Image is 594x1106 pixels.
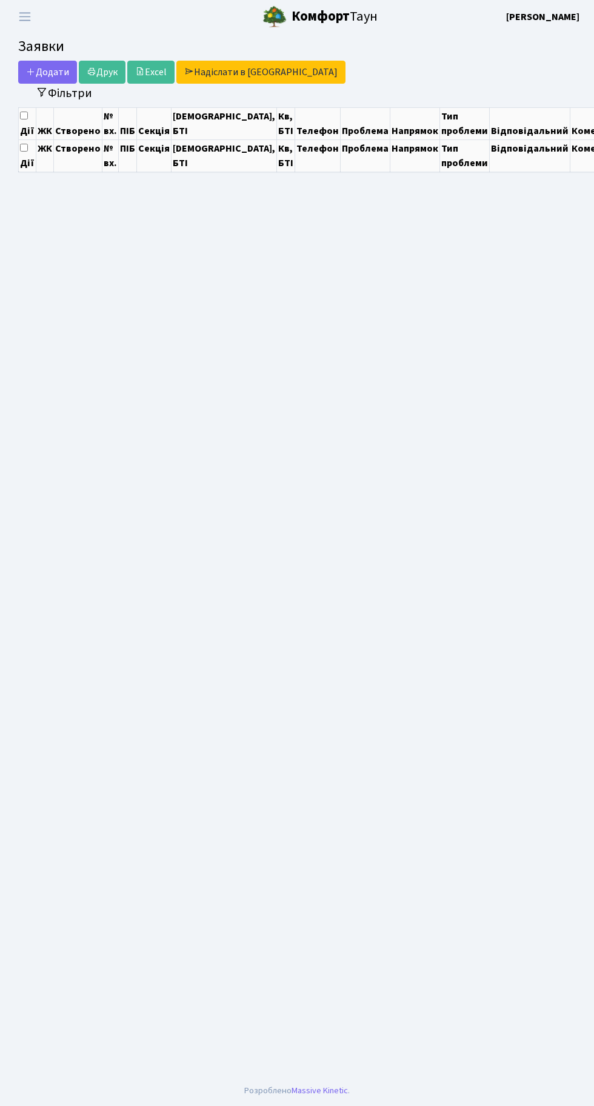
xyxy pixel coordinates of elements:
[79,61,125,84] a: Друк
[36,139,54,172] th: ЖК
[277,139,295,172] th: Кв, БТІ
[341,139,390,172] th: Проблема
[119,107,137,139] th: ПІБ
[54,139,102,172] th: Створено
[18,61,77,84] a: Додати
[127,61,175,84] a: Excel
[341,107,390,139] th: Проблема
[28,84,100,102] button: Переключити фільтри
[18,36,64,57] span: Заявки
[137,107,172,139] th: Секція
[119,139,137,172] th: ПІБ
[292,7,350,26] b: Комфорт
[277,107,295,139] th: Кв, БТІ
[36,107,54,139] th: ЖК
[102,139,119,172] th: № вх.
[262,5,287,29] img: logo.png
[102,107,119,139] th: № вх.
[172,107,277,139] th: [DEMOGRAPHIC_DATA], БТІ
[19,139,36,172] th: Дії
[292,1084,348,1097] a: Massive Kinetic
[490,107,570,139] th: Відповідальний
[244,1084,350,1098] div: Розроблено .
[10,7,40,27] button: Переключити навігацію
[295,139,341,172] th: Телефон
[390,139,440,172] th: Напрямок
[26,65,69,79] span: Додати
[490,139,570,172] th: Відповідальний
[506,10,579,24] a: [PERSON_NAME]
[172,139,277,172] th: [DEMOGRAPHIC_DATA], БТІ
[137,139,172,172] th: Секція
[292,7,378,27] span: Таун
[440,107,490,139] th: Тип проблеми
[54,107,102,139] th: Створено
[19,107,36,139] th: Дії
[390,107,440,139] th: Напрямок
[176,61,345,84] a: Надіслати в [GEOGRAPHIC_DATA]
[295,107,341,139] th: Телефон
[440,139,490,172] th: Тип проблеми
